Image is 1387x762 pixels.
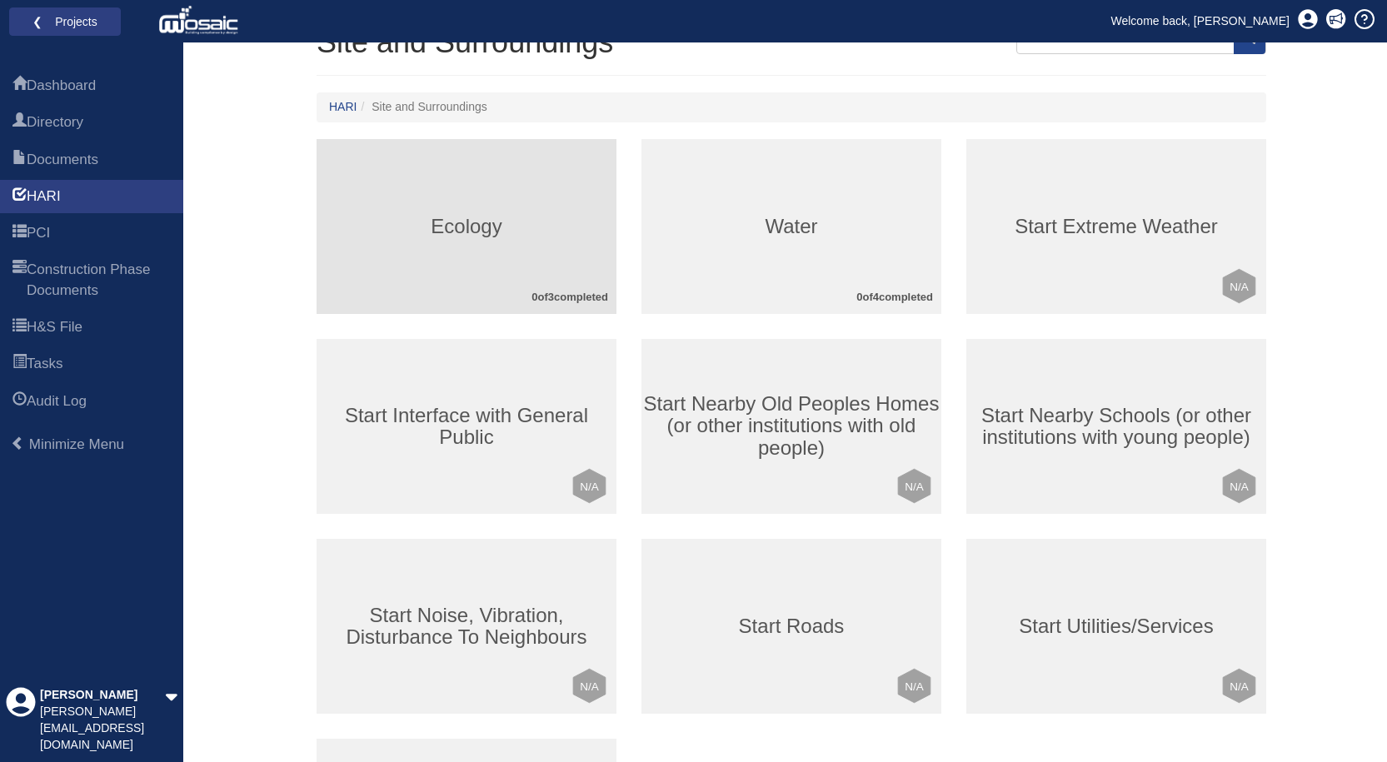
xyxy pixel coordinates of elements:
[1099,8,1302,33] a: Welcome back, [PERSON_NAME]
[6,687,36,754] div: Profile
[966,216,1266,237] h3: Start Extreme Weather
[580,680,599,693] text: N/A
[29,436,124,452] span: Minimize Menu
[856,291,933,303] b: 0 of 4 completed
[27,112,83,132] span: Directory
[12,261,27,301] span: Construction Phase Documents
[40,704,165,754] div: [PERSON_NAME][EMAIL_ADDRESS][DOMAIN_NAME]
[317,339,616,514] a: Start Interface with General PublicN/A
[317,405,616,449] h3: Start Interface with General Public
[329,100,357,113] a: HARI
[317,539,616,714] a: Start Noise, Vibration, Disturbance To NeighboursN/A
[12,318,27,338] span: H&S File
[12,224,27,244] span: PCI
[317,605,616,649] h3: Start Noise, Vibration, Disturbance To Neighbours
[20,11,110,32] a: ❮ Projects
[641,216,941,237] h3: Water
[27,223,50,243] span: PCI
[12,113,27,133] span: Directory
[905,680,924,693] text: N/A
[966,405,1266,449] h3: Start Nearby Schools (or other institutions with young people)
[27,317,82,337] span: H&S File
[27,187,61,207] span: HARI
[158,4,242,37] img: logo_white.png
[1230,481,1249,493] text: N/A
[531,291,608,303] b: 0 of 3 completed
[1230,281,1249,293] text: N/A
[317,26,1266,59] h1: Site and Surroundings
[641,339,941,514] a: Start Nearby Old Peoples Homes (or other institutions with old people)N/A
[1230,680,1249,693] text: N/A
[641,615,941,637] h3: Start Roads
[966,139,1266,314] a: Start Extreme WeatherN/A
[27,354,62,374] span: Tasks
[641,393,941,459] h3: Start Nearby Old Peoples Homes (or other institutions with old people)
[27,260,171,301] span: Construction Phase Documents
[12,355,27,375] span: Tasks
[12,187,27,207] span: HARI
[641,539,941,714] a: Start RoadsN/A
[27,76,96,96] span: Dashboard
[40,687,165,704] div: [PERSON_NAME]
[966,539,1266,714] a: Start Utilities/ServicesN/A
[27,391,87,411] span: Audit Log
[580,481,599,493] text: N/A
[12,77,27,97] span: Dashboard
[1316,687,1375,750] iframe: Chat
[966,615,1266,637] h3: Start Utilities/Services
[27,150,98,170] span: Documents
[317,139,616,314] a: Ecology0of3completed
[357,99,486,116] li: Site and Surroundings
[12,151,27,171] span: Documents
[317,216,616,237] h3: Ecology
[641,139,941,314] a: Water0of4completed
[12,392,27,412] span: Audit Log
[11,436,25,451] span: Minimize Menu
[966,339,1266,514] a: Start Nearby Schools (or other institutions with young people)N/A
[905,481,924,493] text: N/A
